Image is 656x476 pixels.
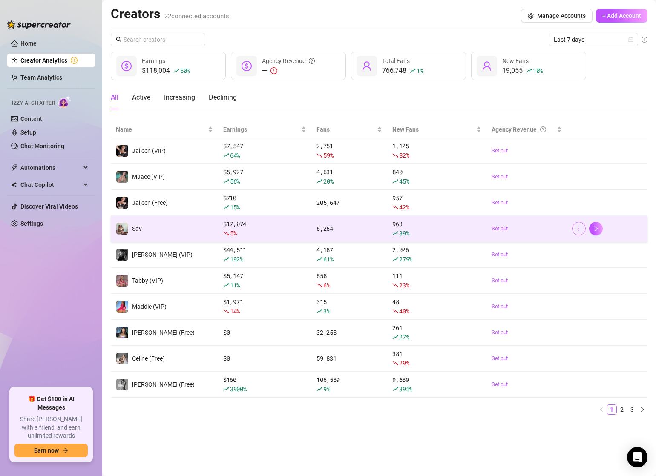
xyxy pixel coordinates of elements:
li: Next Page [637,404,647,415]
div: 315 [316,297,382,316]
div: $ 5,927 [223,167,306,186]
a: Set cut [492,302,562,311]
span: rise [410,68,416,74]
span: fall [223,308,229,314]
span: right [593,226,599,232]
div: 381 [392,349,481,368]
span: Earnings [223,125,299,134]
div: 48 [392,297,481,316]
span: arrow-right [62,447,68,453]
span: setting [528,13,534,19]
button: right [589,222,603,235]
th: New Fans [387,121,486,138]
div: 1,125 [392,141,481,160]
div: 2,026 [392,245,481,264]
button: right [637,404,647,415]
img: Maddie (VIP) [116,301,128,313]
span: 42 % [399,203,409,211]
span: 192 % [230,255,243,263]
div: 59,831 [316,354,382,363]
span: 45 % [399,177,409,185]
span: 279 % [399,255,412,263]
span: [PERSON_NAME] (Free) [132,381,195,388]
th: Name [111,121,218,138]
span: 40 % [399,307,409,315]
th: Fans [311,121,387,138]
div: $ 710 [223,193,306,212]
span: rise [392,230,398,236]
span: rise [223,204,229,210]
a: Set cut [492,354,562,363]
span: rise [392,386,398,392]
img: Chat Copilot [11,182,17,188]
span: rise [223,386,229,392]
a: 3 [627,405,637,414]
span: rise [173,68,179,74]
img: MJaee (VIP) [116,171,128,183]
span: info-circle [642,37,647,43]
span: thunderbolt [11,164,18,171]
span: fall [316,152,322,158]
span: New Fans [502,57,529,64]
a: Set cut [492,224,562,233]
span: 5 % [230,229,236,237]
span: New Fans [392,125,475,134]
span: 20 % [323,177,333,185]
img: Maddie (Free) [116,327,128,338]
div: 111 [392,271,481,290]
span: Chat Copilot [20,178,81,192]
div: 106,589 [316,375,382,394]
span: fall [392,308,398,314]
div: 9,689 [392,375,481,394]
span: Izzy AI Chatter [12,99,55,107]
button: + Add Account [596,9,647,23]
span: rise [223,152,229,158]
span: rise [316,178,322,184]
span: fall [392,360,398,366]
div: 205,647 [316,198,382,207]
div: $118,004 [142,66,190,76]
div: 658 [316,271,382,290]
div: $ 0 [223,354,306,363]
span: question-circle [309,56,315,66]
a: Set cut [492,250,562,259]
span: Automations [20,161,81,175]
a: Settings [20,220,43,227]
div: 963 [392,219,481,238]
button: left [596,404,607,415]
li: 2 [617,404,627,415]
div: 957 [392,193,481,212]
img: Kennedy (VIP) [116,249,128,261]
span: Earn now [34,447,59,454]
div: Agency Revenue [492,125,555,134]
a: Set cut [492,276,562,285]
span: 395 % [399,385,412,393]
a: Content [20,115,42,122]
button: Earn nowarrow-right [14,444,88,457]
span: rise [316,386,322,392]
span: 🎁 Get $100 in AI Messages [14,395,88,412]
span: + Add Account [602,12,641,19]
li: Previous Page [596,404,607,415]
img: Jaileen (Free) [116,197,128,209]
span: Name [116,125,206,134]
span: question-circle [540,125,546,134]
span: rise [223,256,229,262]
span: 27 % [399,333,409,341]
div: 32,258 [316,328,382,337]
span: rise [526,68,532,74]
span: dollar-circle [242,61,252,71]
img: Tabby (VIP) [116,275,128,287]
span: fall [392,204,398,210]
span: dollar-circle [121,61,132,71]
span: calendar [628,37,633,42]
h2: Creators [111,6,229,22]
span: Manage Accounts [537,12,586,19]
span: 59 % [323,151,333,159]
a: Home [20,40,37,47]
span: 15 % [230,203,240,211]
div: Increasing [164,92,195,103]
div: Declining [209,92,237,103]
span: 39 % [399,229,409,237]
span: rise [392,334,398,340]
